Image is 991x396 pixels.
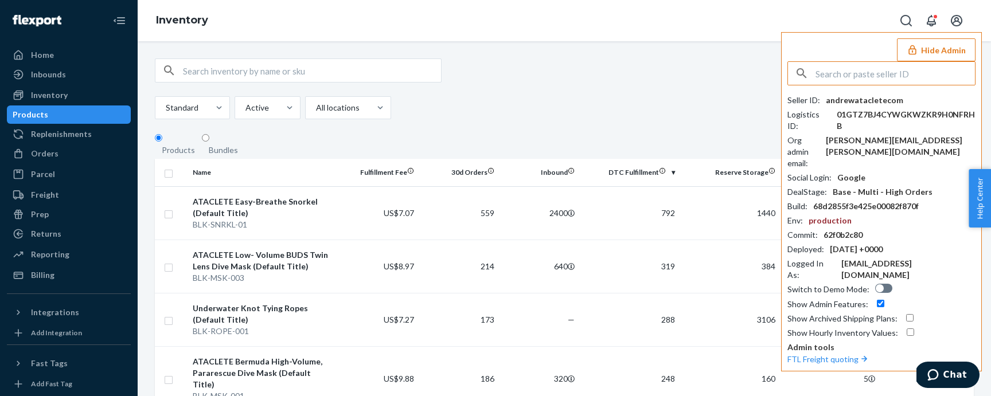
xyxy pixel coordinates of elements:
ol: breadcrumbs [147,4,217,37]
td: 2400 [499,186,579,240]
input: All locations [315,102,316,113]
button: Fast Tags [7,354,131,373]
div: Underwater Knot Tying Ropes (Default Title) [193,303,334,326]
button: Integrations [7,303,131,321]
button: Open account menu [945,9,968,32]
th: Unavailable [780,159,880,186]
span: US$9.88 [384,374,414,383]
span: — [568,315,575,324]
span: US$7.07 [384,208,414,218]
div: Show Admin Features : [787,299,868,310]
div: Add Fast Tag [31,379,72,389]
div: Google [837,172,865,183]
div: Logged In As : [787,258,836,281]
button: Open Search Box [895,9,918,32]
div: DealStage : [787,186,827,198]
div: Social Login : [787,172,832,183]
div: production [809,215,852,226]
span: US$8.97 [384,261,414,271]
div: Deployed : [787,244,824,255]
div: Show Archived Shipping Plans : [787,313,898,324]
td: 7 [780,186,880,240]
input: Products [155,134,162,142]
a: Freight [7,186,131,204]
div: ATACLETE Bermuda High-Volume, Pararescue Dive Mask (Default Title) [193,356,334,390]
td: 384 [680,240,780,293]
a: Products [7,105,131,124]
a: Replenishments [7,125,131,143]
div: Parcel [31,168,55,180]
td: 4 [780,240,880,293]
div: Commit : [787,229,818,241]
div: [DATE] +0000 [830,244,883,255]
a: Add Integration [7,326,131,340]
th: 30d Orders [419,159,499,186]
th: Fulfillment Fee [339,159,419,186]
div: Integrations [31,307,79,318]
div: Org admin email : [787,135,820,169]
iframe: Opens a widget where you can chat to one of our agents [916,362,980,390]
p: Admin tools [787,342,976,353]
a: Inventory [156,14,208,26]
a: Inventory [7,86,131,104]
div: Freight [31,189,59,201]
div: 01GTZ7BJ4CYWGKWZKR9H0NFRHB [837,109,976,132]
div: Home [31,49,54,61]
td: 319 [579,240,680,293]
a: Orders [7,144,131,163]
div: Replenishments [31,128,92,140]
td: 792 [579,186,680,240]
a: Parcel [7,165,131,183]
div: BLK-MSK-003 [193,272,334,284]
a: FTL Freight quoting [787,354,870,364]
input: Search inventory by name or sku [183,59,441,82]
div: Orders [31,148,58,159]
div: [EMAIL_ADDRESS][DOMAIN_NAME] [841,258,976,281]
a: Billing [7,266,131,284]
div: Billing [31,269,54,281]
input: Bundles [202,134,209,142]
th: Inbound [499,159,579,186]
a: Reporting [7,245,131,264]
div: Build : [787,201,807,212]
td: 1440 [680,186,780,240]
input: Search or paste seller ID [816,62,975,85]
th: Reserve Storage [680,159,780,186]
div: Products [13,109,48,120]
a: Home [7,46,131,64]
a: Returns [7,225,131,243]
a: Inbounds [7,65,131,84]
div: ATACLETE Low- Volume BUDS Twin Lens Dive Mask (Default Title) [193,249,334,272]
td: 3106 [680,293,780,346]
th: DTC Fulfillment [579,159,680,186]
td: 214 [419,240,499,293]
a: Prep [7,205,131,224]
button: Close Navigation [108,9,131,32]
img: Flexport logo [13,15,61,26]
div: Seller ID : [787,95,820,106]
div: Inbounds [31,69,66,80]
td: 559 [419,186,499,240]
div: 62f0b2c80 [824,229,863,241]
div: Products [162,144,195,156]
div: BLK-ROPE-001 [193,326,334,337]
td: 141 [780,293,880,346]
div: Inventory [31,89,68,101]
div: Bundles [209,144,238,156]
input: Active [244,102,245,113]
div: BLK-SNRKL-01 [193,219,334,230]
div: Show Hourly Inventory Values : [787,327,898,339]
div: [PERSON_NAME][EMAIL_ADDRESS][PERSON_NAME][DOMAIN_NAME] [826,135,976,158]
td: 173 [419,293,499,346]
button: Hide Admin [897,38,976,61]
td: 640 [499,240,579,293]
span: US$7.27 [384,315,414,324]
div: Add Integration [31,328,82,338]
div: Fast Tags [31,358,68,369]
div: Returns [31,228,61,240]
div: Switch to Demo Mode : [787,284,869,295]
span: Help Center [969,169,991,228]
button: Open notifications [920,9,943,32]
div: Env : [787,215,803,226]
